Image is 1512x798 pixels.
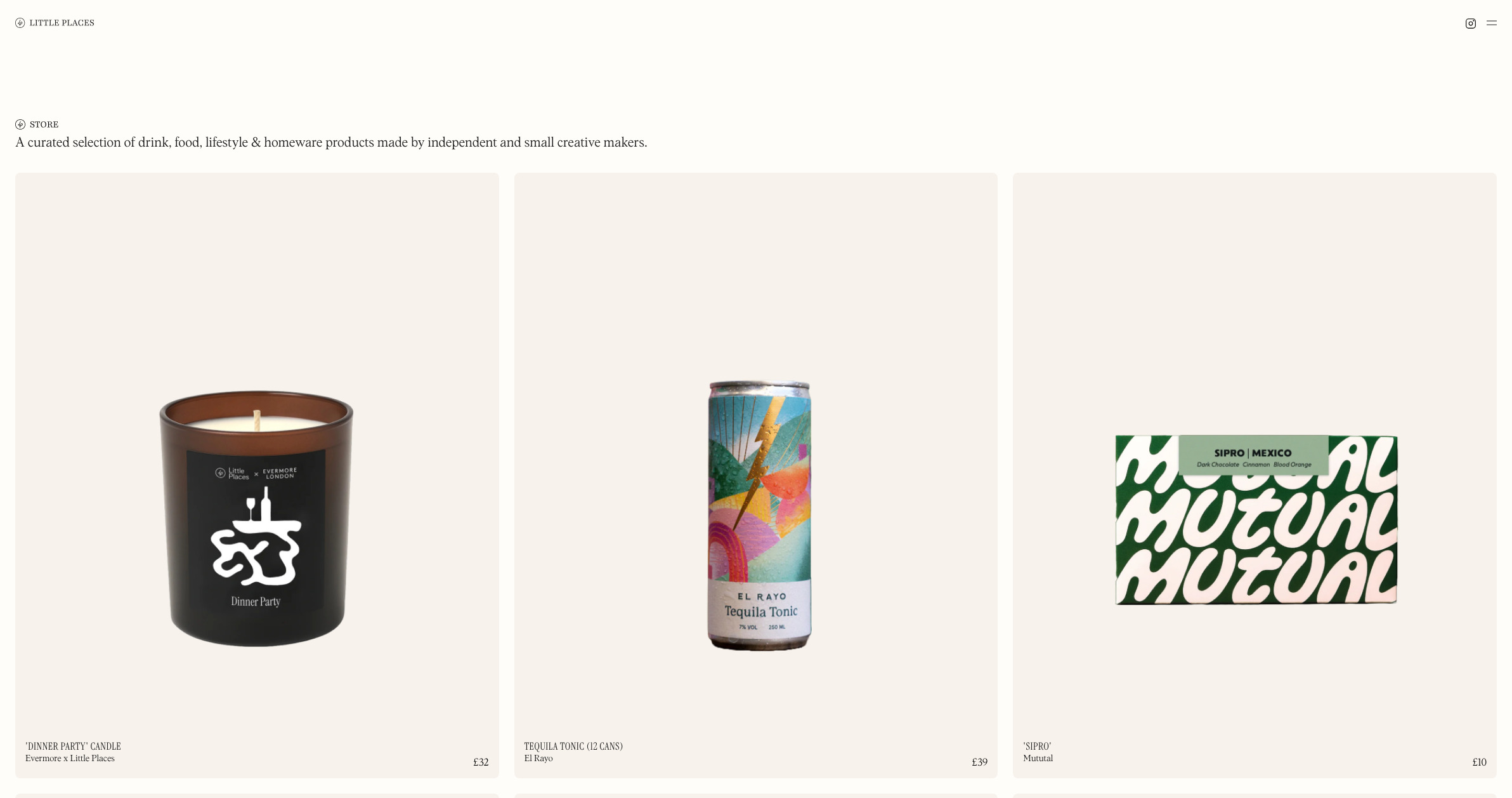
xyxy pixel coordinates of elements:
h2: Tequila Tonic (12 cans) [525,741,623,752]
h2: 'Sipro' [1023,741,1052,752]
div: Evermore x Little Places [25,754,115,763]
div: £32 [473,758,488,768]
div: El Rayo [525,754,553,763]
div: Mututal [1023,754,1053,763]
h2: 'Dinner Party' Candle [25,741,121,752]
img: 6821a401155898ffc9efaafb_Evermore.png [15,173,499,697]
div: £39 [972,758,988,768]
h1: A curated selection of drink, food, lifestyle & homeware products made by independent and small c... [15,135,648,152]
img: 684bd0ca90ddb7c7381503db_Mutual.png [1013,173,1497,697]
div: £10 [1473,758,1487,768]
img: 684bd0672f53f3bb2a769dc7_Tequila%20Tonic.png [514,173,998,697]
